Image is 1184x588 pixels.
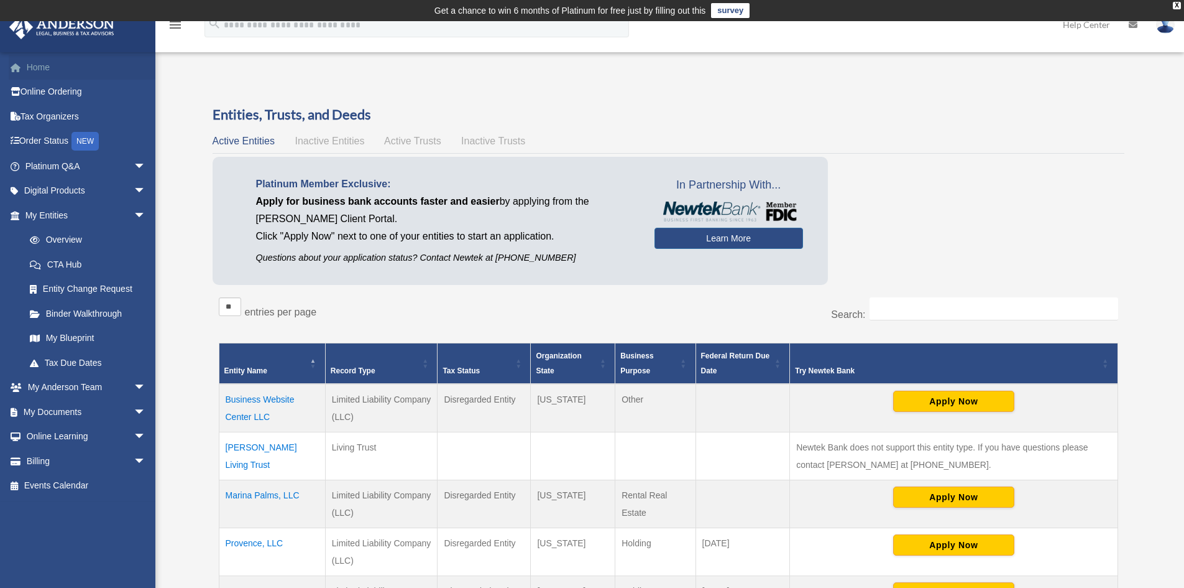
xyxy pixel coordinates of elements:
[219,480,325,528] td: Marina Palms, LLC
[531,343,615,385] th: Organization State: Activate to sort
[384,136,441,146] span: Active Trusts
[325,528,438,576] td: Limited Liability Company (LLC)
[695,528,790,576] td: [DATE]
[17,301,158,326] a: Binder Walkthrough
[893,487,1014,508] button: Apply Now
[9,55,165,80] a: Home
[256,175,636,193] p: Platinum Member Exclusive:
[219,432,325,480] td: [PERSON_NAME] Living Trust
[9,449,165,474] a: Billingarrow_drop_down
[71,132,99,151] div: NEW
[17,350,158,375] a: Tax Due Dates
[245,307,317,317] label: entries per page
[438,343,531,385] th: Tax Status: Activate to sort
[219,528,325,576] td: Provence, LLC
[134,375,158,401] span: arrow_drop_down
[168,22,183,32] a: menu
[531,384,615,432] td: [US_STATE]
[219,343,325,385] th: Entity Name: Activate to invert sorting
[325,384,438,432] td: Limited Liability Company (LLC)
[256,193,636,228] p: by applying from the [PERSON_NAME] Client Portal.
[531,480,615,528] td: [US_STATE]
[438,480,531,528] td: Disregarded Entity
[831,309,865,320] label: Search:
[461,136,525,146] span: Inactive Trusts
[9,129,165,154] a: Order StatusNEW
[438,528,531,576] td: Disregarded Entity
[256,196,500,207] span: Apply for business bank accounts faster and easier
[661,202,797,222] img: NewtekBankLogoSM.png
[256,250,636,266] p: Questions about your application status? Contact Newtek at [PHONE_NUMBER]
[893,534,1014,556] button: Apply Now
[9,474,165,498] a: Events Calendar
[9,399,165,424] a: My Documentsarrow_drop_down
[695,343,790,385] th: Federal Return Due Date: Activate to sort
[615,480,695,528] td: Rental Real Estate
[654,175,803,195] span: In Partnership With...
[654,228,803,249] a: Learn More
[615,528,695,576] td: Holding
[9,375,165,400] a: My Anderson Teamarrow_drop_down
[9,80,165,105] a: Online Ordering
[795,363,1098,378] div: Try Newtek Bank
[9,424,165,449] a: Online Learningarrow_drop_down
[620,352,653,375] span: Business Purpose
[1173,2,1181,9] div: close
[168,17,183,32] i: menu
[443,366,480,375] span: Tax Status
[17,252,158,277] a: CTA Hub
[134,424,158,450] span: arrow_drop_down
[134,203,158,228] span: arrow_drop_down
[9,154,165,179] a: Platinum Q&Aarrow_drop_down
[531,528,615,576] td: [US_STATE]
[134,449,158,474] span: arrow_drop_down
[438,384,531,432] td: Disregarded Entity
[17,326,158,351] a: My Blueprint
[219,384,325,432] td: Business Website Center LLC
[9,203,158,228] a: My Entitiesarrow_drop_down
[17,228,152,253] a: Overview
[790,343,1117,385] th: Try Newtek Bank : Activate to sort
[9,179,165,203] a: Digital Productsarrow_drop_down
[213,105,1124,124] h3: Entities, Trusts, and Deeds
[213,136,275,146] span: Active Entities
[208,17,221,30] i: search
[893,391,1014,412] button: Apply Now
[711,3,750,18] a: survey
[9,104,165,129] a: Tax Organizers
[325,480,438,528] td: Limited Liability Company (LLC)
[536,352,581,375] span: Organization State
[17,277,158,302] a: Entity Change Request
[615,343,695,385] th: Business Purpose: Activate to sort
[331,366,375,375] span: Record Type
[790,432,1117,480] td: Newtek Bank does not support this entity type. If you have questions please contact [PERSON_NAME]...
[295,136,364,146] span: Inactive Entities
[325,432,438,480] td: Living Trust
[134,154,158,179] span: arrow_drop_down
[1156,16,1175,34] img: User Pic
[6,15,118,39] img: Anderson Advisors Platinum Portal
[615,384,695,432] td: Other
[701,352,770,375] span: Federal Return Due Date
[256,228,636,245] p: Click "Apply Now" next to one of your entities to start an application.
[134,179,158,204] span: arrow_drop_down
[224,366,267,375] span: Entity Name
[325,343,438,385] th: Record Type: Activate to sort
[434,3,706,18] div: Get a chance to win 6 months of Platinum for free just by filling out this
[134,399,158,425] span: arrow_drop_down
